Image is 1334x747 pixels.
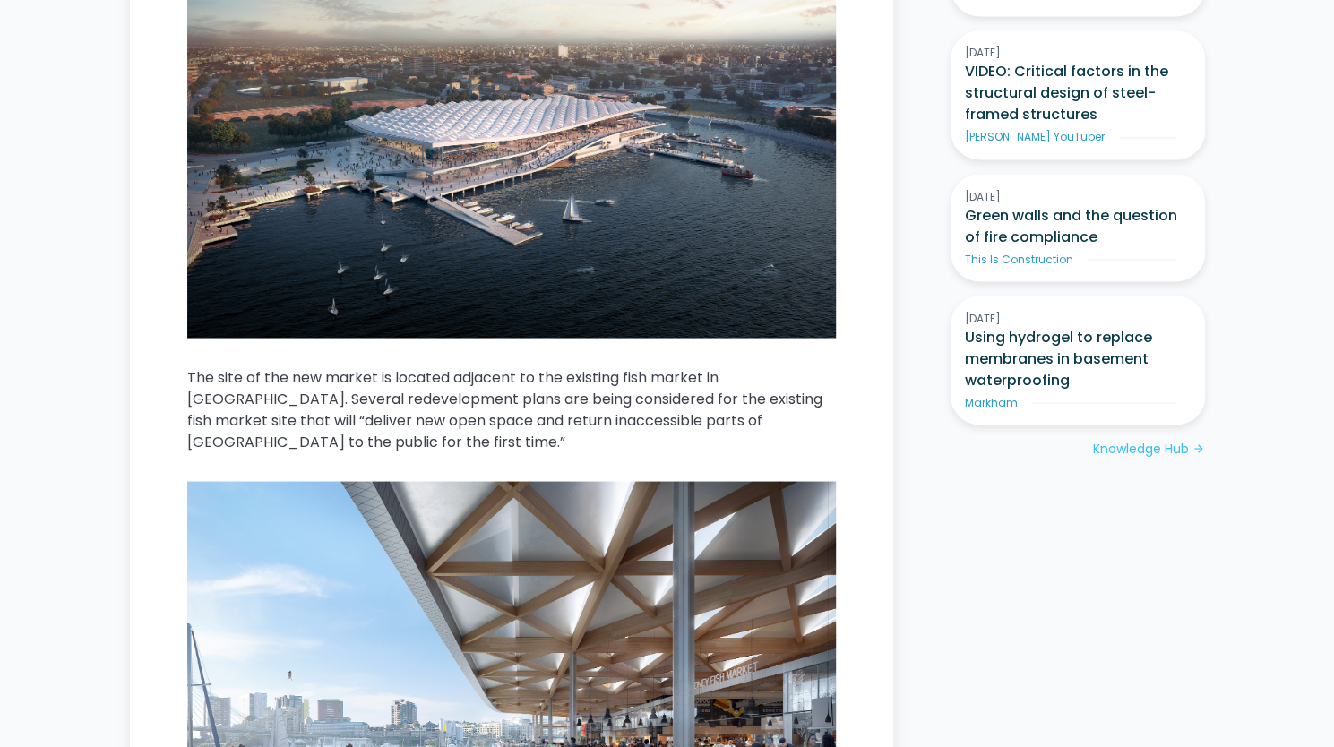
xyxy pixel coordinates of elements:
a: [DATE]VIDEO: Critical factors in the structural design of steel-framed structures[PERSON_NAME] Yo... [951,30,1205,159]
div: [DATE] [965,188,1191,204]
h3: VIDEO: Critical factors in the structural design of steel-framed structures [965,61,1191,125]
p: The site of the new market is located adjacent to the existing fish market in [GEOGRAPHIC_DATA]. ... [187,366,836,452]
div: [DATE] [965,310,1191,326]
div: [DATE] [965,45,1191,61]
div: Knowledge Hub [1093,439,1189,458]
h3: Using hydrogel to replace membranes in basement waterproofing [965,326,1191,391]
div: [PERSON_NAME] YouTuber [965,129,1105,145]
a: Knowledge Hubarrow_forward [1093,439,1205,458]
a: [DATE]Green walls and the question of fire complianceThis Is Construction [951,174,1205,281]
h3: Green walls and the question of fire compliance [965,204,1191,247]
div: arrow_forward [1192,440,1205,458]
div: Markham [965,394,1018,410]
div: This Is Construction [965,251,1073,267]
a: [DATE]Using hydrogel to replace membranes in basement waterproofingMarkham [951,296,1205,425]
